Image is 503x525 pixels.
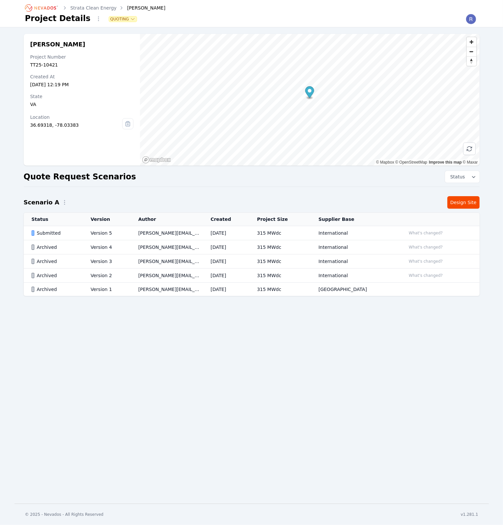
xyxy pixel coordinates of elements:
[24,254,480,269] tr: ArchivedVersion 3[PERSON_NAME][EMAIL_ADDRESS][PERSON_NAME][DOMAIN_NAME][DATE]315 MWdcInternationa...
[83,213,130,226] th: Version
[118,5,165,11] div: [PERSON_NAME]
[130,269,203,283] td: [PERSON_NAME][EMAIL_ADDRESS][DOMAIN_NAME]
[24,283,480,296] tr: ArchivedVersion 1[PERSON_NAME][EMAIL_ADDRESS][DOMAIN_NAME][DATE]315 MWdc[GEOGRAPHIC_DATA]
[203,269,249,283] td: [DATE]
[24,269,480,283] tr: ArchivedVersion 2[PERSON_NAME][EMAIL_ADDRESS][DOMAIN_NAME][DATE]315 MWdcInternationalWhat's changed?
[249,283,311,296] td: 315 MWdc
[32,258,80,265] div: Archived
[30,54,134,60] div: Project Number
[463,160,478,165] a: Maxar
[448,173,465,180] span: Status
[445,171,480,183] button: Status
[203,240,249,254] td: [DATE]
[70,5,117,11] a: Strata Clean Energy
[83,269,130,283] td: Version 2
[311,213,398,226] th: Supplier Base
[311,240,398,254] td: International
[461,512,478,517] div: v1.281.1
[24,213,83,226] th: Status
[130,240,203,254] td: [PERSON_NAME][EMAIL_ADDRESS][PERSON_NAME][DOMAIN_NAME]
[249,226,311,240] td: 315 MWdc
[24,240,480,254] tr: ArchivedVersion 4[PERSON_NAME][EMAIL_ADDRESS][PERSON_NAME][DOMAIN_NAME][DATE]315 MWdcInternationa...
[203,226,249,240] td: [DATE]
[30,62,134,68] div: TT25-10421
[83,283,130,296] td: Version 1
[406,272,446,279] button: What's changed?
[376,160,394,165] a: Mapbox
[447,196,480,209] a: Design Site
[467,56,476,66] button: Reset bearing to north
[203,213,249,226] th: Created
[83,226,130,240] td: Version 5
[467,37,476,47] button: Zoom in
[406,229,446,237] button: What's changed?
[467,57,476,66] span: Reset bearing to north
[30,122,123,128] div: 36.69318, -78.03383
[30,93,134,100] div: State
[311,269,398,283] td: International
[24,198,59,207] h2: Scenario A
[406,244,446,251] button: What's changed?
[30,40,134,48] h2: [PERSON_NAME]
[203,254,249,269] td: [DATE]
[30,73,134,80] div: Created At
[25,512,104,517] div: © 2025 - Nevados - All Rights Reserved
[249,213,311,226] th: Project Size
[32,286,80,293] div: Archived
[140,34,479,166] canvas: Map
[311,283,398,296] td: [GEOGRAPHIC_DATA]
[467,47,476,56] button: Zoom out
[130,213,203,226] th: Author
[142,156,171,164] a: Mapbox homepage
[249,240,311,254] td: 315 MWdc
[249,254,311,269] td: 315 MWdc
[32,272,80,279] div: Archived
[83,254,130,269] td: Version 3
[466,14,476,24] img: Riley Caron
[130,283,203,296] td: [PERSON_NAME][EMAIL_ADDRESS][DOMAIN_NAME]
[83,240,130,254] td: Version 4
[25,13,91,24] h1: Project Details
[249,269,311,283] td: 315 MWdc
[25,3,166,13] nav: Breadcrumb
[311,226,398,240] td: International
[30,81,134,88] div: [DATE] 12:19 PM
[311,254,398,269] td: International
[32,230,80,236] div: Submitted
[24,171,136,182] h2: Quote Request Scenarios
[30,114,123,120] div: Location
[130,254,203,269] td: [PERSON_NAME][EMAIL_ADDRESS][PERSON_NAME][DOMAIN_NAME]
[395,160,427,165] a: OpenStreetMap
[305,86,314,100] div: Map marker
[109,16,137,22] button: Quoting
[429,160,461,165] a: Improve this map
[203,283,249,296] td: [DATE]
[32,244,80,250] div: Archived
[30,101,134,108] div: VA
[130,226,203,240] td: [PERSON_NAME][EMAIL_ADDRESS][PERSON_NAME][DOMAIN_NAME]
[406,258,446,265] button: What's changed?
[24,226,480,240] tr: SubmittedVersion 5[PERSON_NAME][EMAIL_ADDRESS][PERSON_NAME][DOMAIN_NAME][DATE]315 MWdcInternation...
